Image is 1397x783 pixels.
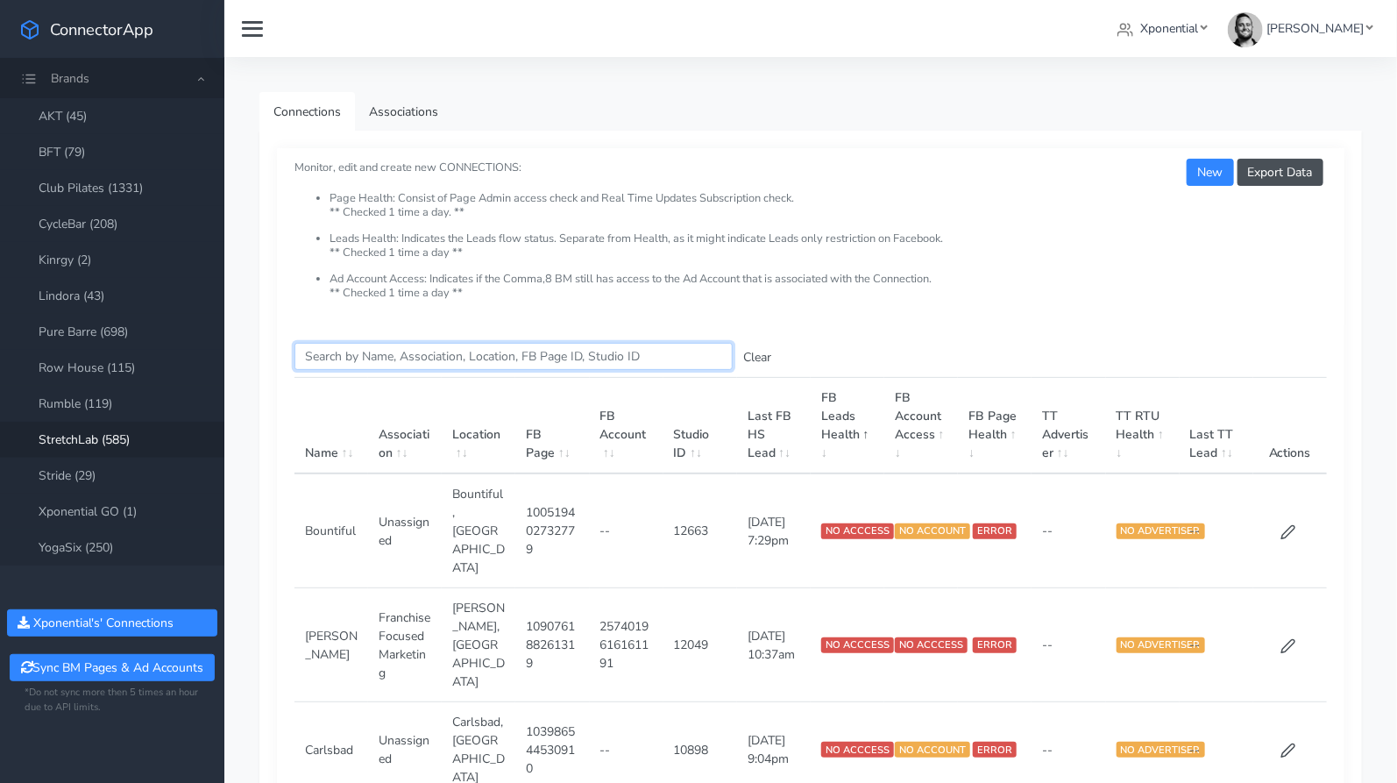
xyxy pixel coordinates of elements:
input: enter text you want to search [294,343,733,370]
td: 12663 [663,473,737,588]
th: FB Account Access [884,378,958,474]
small: Monitor, edit and create new CONNECTIONS: [294,146,1327,300]
th: FB Leads Health [811,378,884,474]
span: ERROR [973,742,1017,758]
th: Actions [1253,378,1327,474]
th: Name [294,378,368,474]
button: Sync BM Pages & Ad Accounts [10,654,214,681]
li: Leads Health: Indicates the Leads flow status. Separate from Health, as it might indicate Leads o... [330,232,1327,273]
td: [PERSON_NAME] [294,588,368,702]
li: Ad Account Access: Indicates if the Comma,8 BM still has access to the Ad Account that is associa... [330,273,1327,300]
td: Unassigned [368,473,442,588]
th: Studio ID [663,378,737,474]
td: -- [1032,588,1105,702]
td: [DATE] 7:29pm [737,473,811,588]
a: Associations [355,92,452,132]
td: -- [1180,473,1253,588]
td: 100519402732779 [515,473,589,588]
th: TT RTU Health [1106,378,1180,474]
th: FB Account [590,378,663,474]
img: James Carr [1228,12,1263,47]
span: [PERSON_NAME] [1266,20,1364,37]
th: FB Page Health [958,378,1032,474]
td: 12049 [663,588,737,702]
th: Last TT Lead [1180,378,1253,474]
span: ConnectorApp [50,18,153,40]
span: NO ACCOUNT [895,523,970,539]
span: NO ADVERTISER [1117,742,1205,758]
td: 2574019616161191 [590,588,663,702]
td: -- [1180,588,1253,702]
span: NO ADVERTISER [1117,523,1205,539]
td: 109076188261319 [515,588,589,702]
span: NO ADVERTISER [1117,637,1205,653]
td: Franchise Focused Marketing [368,588,442,702]
th: FB Page [515,378,589,474]
span: NO ACCOUNT [895,742,970,758]
small: *Do not sync more then 5 times an hour due to API limits. [25,686,200,715]
li: Page Health: Consist of Page Admin access check and Real Time Updates Subscription check. ** Chec... [330,192,1327,232]
th: Location [442,378,515,474]
span: ERROR [973,523,1017,539]
span: NO ACCCESS [821,523,894,539]
span: Brands [51,70,89,87]
button: Export Data [1237,159,1323,186]
button: Clear [733,344,782,371]
td: [PERSON_NAME],[GEOGRAPHIC_DATA] [442,588,515,702]
a: Connections [259,92,355,132]
button: Xponential's' Connections [7,609,217,637]
td: -- [590,473,663,588]
th: Association [368,378,442,474]
a: Xponential [1110,12,1215,45]
button: New [1187,159,1233,186]
span: ERROR [973,637,1017,653]
span: NO ACCCESS [821,637,894,653]
td: Bountiful [294,473,368,588]
span: NO ACCCESS [821,742,894,758]
th: Last FB HS Lead [737,378,811,474]
td: [DATE] 10:37am [737,588,811,702]
td: -- [1032,473,1105,588]
th: TT Advertiser [1032,378,1105,474]
a: [PERSON_NAME] [1221,12,1379,45]
span: NO ACCCESS [895,637,968,653]
td: Bountiful,[GEOGRAPHIC_DATA] [442,473,515,588]
span: Xponential [1140,20,1199,37]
